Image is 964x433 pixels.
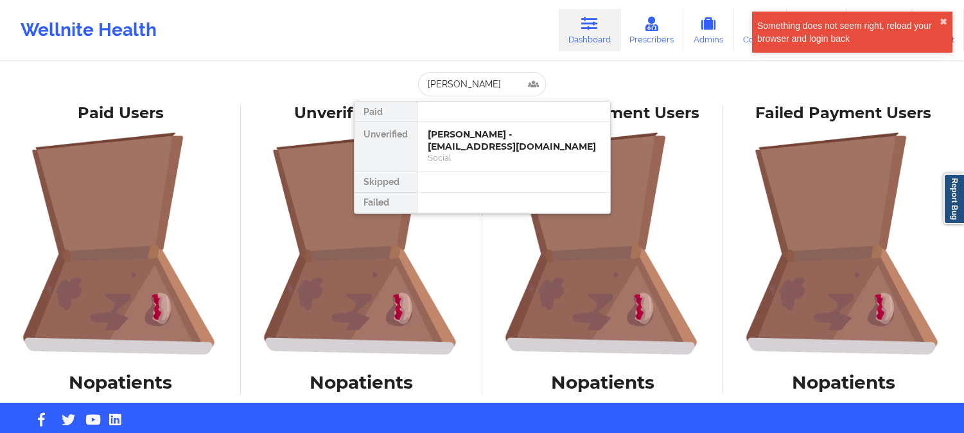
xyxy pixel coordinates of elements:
[428,152,600,163] div: Social
[9,103,232,123] div: Paid Users
[732,103,955,123] div: Failed Payment Users
[732,371,955,394] h1: No patients
[355,102,417,122] div: Paid
[940,17,947,27] button: close
[355,172,417,193] div: Skipped
[683,9,733,51] a: Admins
[559,9,620,51] a: Dashboard
[250,371,473,394] h1: No patients
[355,122,417,172] div: Unverified
[428,128,600,152] div: [PERSON_NAME] - [EMAIL_ADDRESS][DOMAIN_NAME]
[732,132,955,355] img: foRBiVDZMKwAAAAASUVORK5CYII=
[620,9,684,51] a: Prescribers
[250,132,473,355] img: foRBiVDZMKwAAAAASUVORK5CYII=
[733,9,787,51] a: Coaches
[491,371,714,394] h1: No patients
[9,371,232,394] h1: No patients
[491,132,714,355] img: foRBiVDZMKwAAAAASUVORK5CYII=
[757,19,940,45] div: Something does not seem right, reload your browser and login back
[250,103,473,123] div: Unverified Users
[355,193,417,213] div: Failed
[9,132,232,355] img: foRBiVDZMKwAAAAASUVORK5CYII=
[943,173,964,224] a: Report Bug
